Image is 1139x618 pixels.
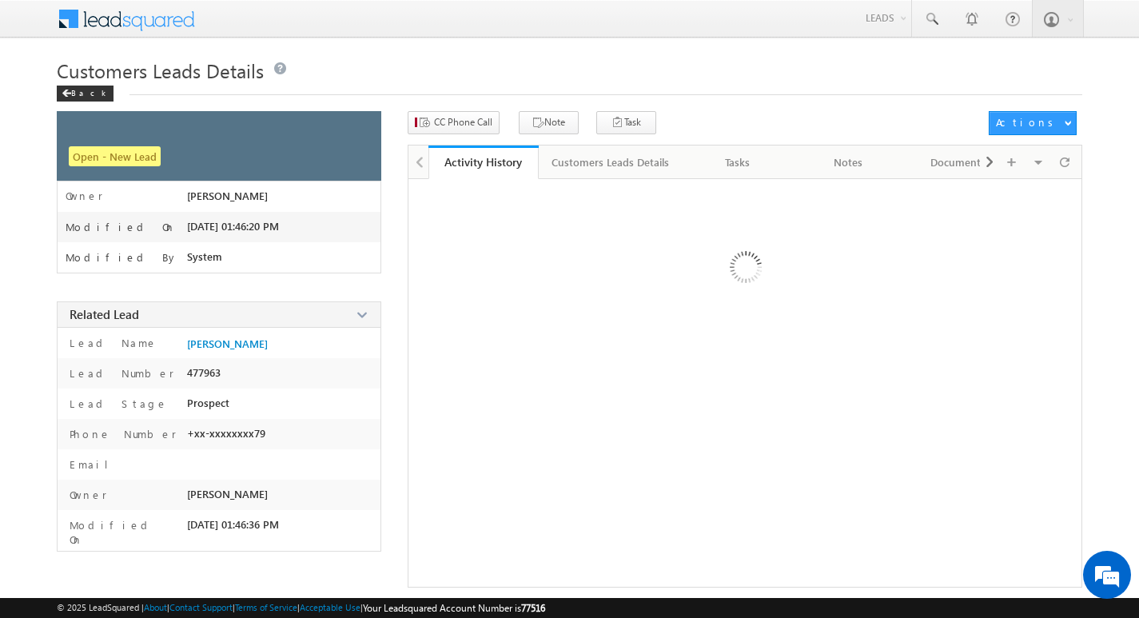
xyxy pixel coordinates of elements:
span: +xx-xxxxxxxx79 [187,427,265,440]
div: Notes [806,153,890,172]
a: Notes [794,146,904,179]
div: Documents [917,153,1000,172]
span: Prospect [187,397,229,409]
span: Customers Leads Details [57,58,264,83]
span: [DATE] 01:46:36 PM [187,518,279,531]
a: Terms of Service [235,602,297,612]
a: About [144,602,167,612]
button: Task [596,111,656,134]
label: Lead Name [66,336,157,350]
span: 77516 [521,602,545,614]
button: Note [519,111,579,134]
span: 477963 [187,366,221,379]
span: Open - New Lead [69,146,161,166]
label: Modified On [66,221,176,233]
img: Loading ... [662,187,827,353]
label: Lead Stage [66,397,168,411]
label: Modified By [66,251,178,264]
a: Documents [904,146,1014,179]
span: CC Phone Call [434,115,492,130]
label: Owner [66,189,103,202]
a: Tasks [683,146,794,179]
label: Email [66,457,121,472]
span: System [187,250,222,263]
span: Your Leadsquared Account Number is [363,602,545,614]
a: Customers Leads Details [539,146,683,179]
span: [PERSON_NAME] [187,189,268,202]
a: Acceptable Use [300,602,360,612]
div: Customers Leads Details [552,153,669,172]
label: Lead Number [66,366,174,381]
span: Related Lead [70,306,139,322]
span: © 2025 LeadSquared | | | | | [57,600,545,616]
label: Phone Number [66,427,177,441]
label: Owner [66,488,107,502]
button: Actions [989,111,1077,135]
span: [PERSON_NAME] [187,488,268,500]
div: Tasks [696,153,779,172]
a: Contact Support [169,602,233,612]
div: Actions [996,115,1059,130]
label: Modified On [66,518,178,547]
a: [PERSON_NAME] [187,337,268,350]
a: Activity History [428,146,539,179]
span: [DATE] 01:46:20 PM [187,220,279,233]
button: CC Phone Call [408,111,500,134]
div: Back [57,86,114,102]
div: Activity History [440,154,527,169]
